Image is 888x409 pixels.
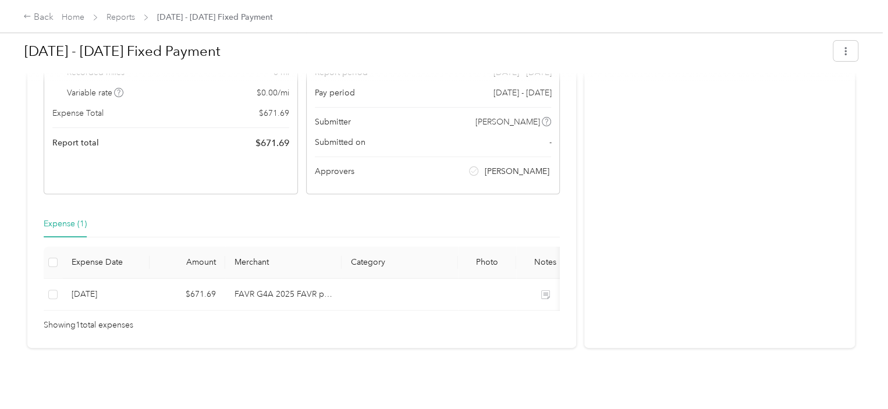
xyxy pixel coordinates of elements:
div: Expense (1) [44,218,87,230]
th: Photo [458,247,516,279]
th: Merchant [225,247,342,279]
a: Reports [106,12,135,22]
span: Pay period [315,87,355,99]
th: Category [342,247,458,279]
td: $671.69 [150,279,225,311]
span: $ 671.69 [259,107,289,119]
span: Report total [52,137,99,149]
span: - [549,136,551,148]
th: Amount [150,247,225,279]
span: [PERSON_NAME] [485,165,549,177]
iframe: Everlance-gr Chat Button Frame [823,344,888,409]
span: [DATE] - [DATE] Fixed Payment [157,11,273,23]
div: Back [23,10,54,24]
span: Approvers [315,165,354,177]
span: [PERSON_NAME] [475,116,540,128]
span: Expense Total [52,107,104,119]
span: $ 0.00 / mi [257,87,289,99]
span: Showing 1 total expenses [44,319,133,332]
td: 8-29-2025 [62,279,150,311]
span: [DATE] - [DATE] [493,87,551,99]
span: $ 671.69 [255,136,289,150]
h1: Aug 1 - 31, 2025 Fixed Payment [24,37,825,65]
th: Expense Date [62,247,150,279]
span: Submitter [315,116,351,128]
a: Home [62,12,84,22]
td: FAVR G4A 2025 FAVR program [225,279,342,311]
span: Variable rate [67,87,124,99]
th: Notes [516,247,574,279]
span: Submitted on [315,136,365,148]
